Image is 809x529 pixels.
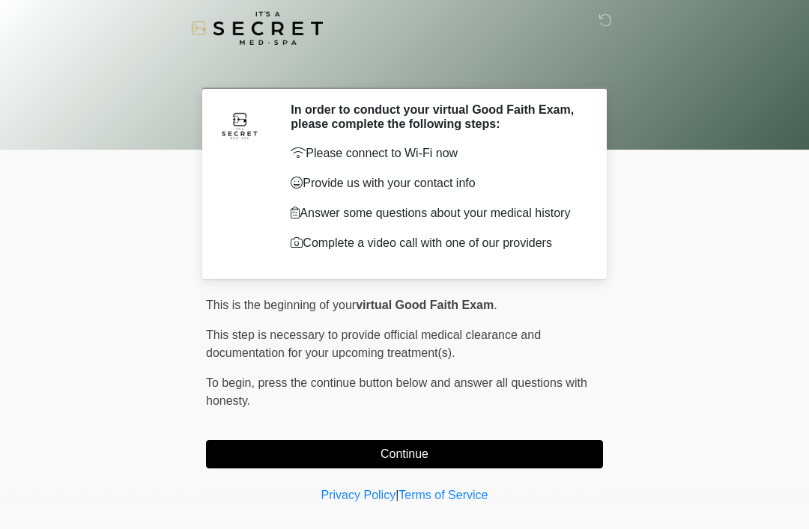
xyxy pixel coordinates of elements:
[399,489,488,501] a: Terms of Service
[396,489,399,501] a: |
[206,376,258,389] span: To begin,
[291,103,581,131] h2: In order to conduct your virtual Good Faith Exam, please complete the following steps:
[206,299,356,311] span: This is the beginning of your
[291,234,581,252] p: Complete a video call with one of our providers
[291,204,581,222] p: Answer some questions about your medical history
[195,54,614,82] h1: ‎ ‎
[191,11,323,45] img: It's A Secret Med Spa Logo
[321,489,396,501] a: Privacy Policy
[291,144,581,162] p: Please connect to Wi-Fi now
[291,174,581,192] p: Provide us with your contact info
[206,376,587,407] span: press the continue button below and answer all questions with honesty.
[356,299,494,311] strong: virtual Good Faith Exam
[217,103,262,147] img: Agent Avatar
[494,299,497,311] span: .
[206,440,603,468] button: Continue
[206,328,541,359] span: This step is necessary to provide official medical clearance and documentation for your upcoming ...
